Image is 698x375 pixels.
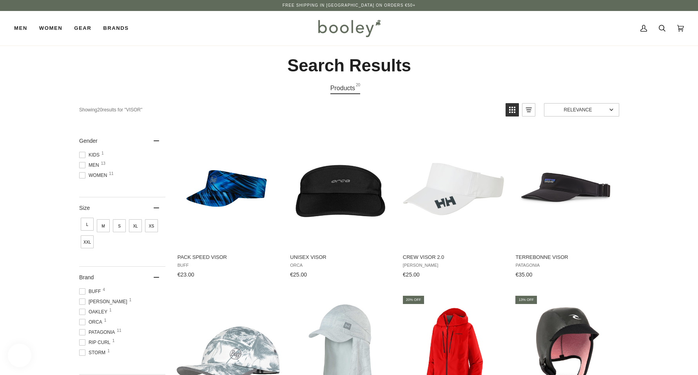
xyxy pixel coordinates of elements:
[514,137,618,241] img: Patagonia Terrebonne Visor Black - Booley Galway
[97,11,134,46] a: Brands
[402,271,419,278] span: €25.00
[401,130,505,281] a: Crew Visor 2.0
[515,263,617,268] span: Patagonia
[514,130,618,281] a: Terrebonne Visor
[113,219,126,232] span: Size: S
[79,349,108,356] span: Storm
[176,130,280,281] a: Pack Speed Visor
[289,137,393,241] img: Orca Unisex Visor Black - Booley Galway
[79,162,102,169] span: Men
[330,83,360,94] a: View Products Tab
[79,274,94,280] span: Brand
[176,137,280,241] img: Buff Pack Speed Visor Edur Blue - Booley Galway
[79,205,90,211] span: Size
[356,83,360,93] span: 20
[103,288,105,292] span: 4
[33,11,68,46] a: Women
[289,130,393,281] a: Unisex Visor
[315,17,383,40] img: Booley
[79,55,619,76] h2: Search Results
[103,24,129,32] span: Brands
[79,151,102,158] span: Kids
[79,172,109,179] span: Women
[290,254,392,261] span: Unisex Visor
[8,344,31,367] iframe: Button to open loyalty program pop-up
[283,2,415,9] p: Free Shipping in [GEOGRAPHIC_DATA] on Orders €50+
[129,219,142,232] span: Size: XL
[81,235,94,248] span: Size: XXL
[101,162,105,166] span: 13
[79,103,500,117] div: Showing results for " "
[177,271,194,278] span: €23.00
[68,11,97,46] a: Gear
[79,319,105,326] span: Orca
[177,254,279,261] span: Pack Speed Visor
[402,254,504,261] span: Crew Visor 2.0
[14,24,27,32] span: Men
[506,103,519,117] a: View grid mode
[79,339,113,346] span: Rip Curl
[39,24,62,32] span: Women
[402,263,504,268] span: [PERSON_NAME]
[145,219,158,232] span: Size: XS
[290,271,307,278] span: €25.00
[97,107,102,113] b: 20
[515,295,537,304] div: 13% off
[129,298,131,302] span: 1
[522,103,535,117] a: View list mode
[112,339,114,343] span: 1
[401,137,505,241] img: Helly Hansen Crew Visor 2.0 White - Booley Galway
[177,263,279,268] span: Buff
[79,329,117,336] span: Patagonia
[109,308,112,312] span: 1
[97,219,110,232] span: Size: M
[544,103,619,117] a: Sort options
[515,271,532,278] span: €35.00
[549,107,607,113] span: Relevance
[109,172,113,176] span: 11
[79,138,98,144] span: Gender
[107,349,110,353] span: 1
[79,288,103,295] span: Buff
[79,308,110,315] span: Oakley
[74,24,91,32] span: Gear
[14,11,33,46] a: Men
[102,151,104,155] span: 1
[290,263,392,268] span: Orca
[515,254,617,261] span: Terrebonne Visor
[117,329,121,333] span: 11
[81,218,94,231] span: Size: L
[402,295,424,304] div: 20% off
[104,319,106,322] span: 1
[79,298,130,305] span: [PERSON_NAME]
